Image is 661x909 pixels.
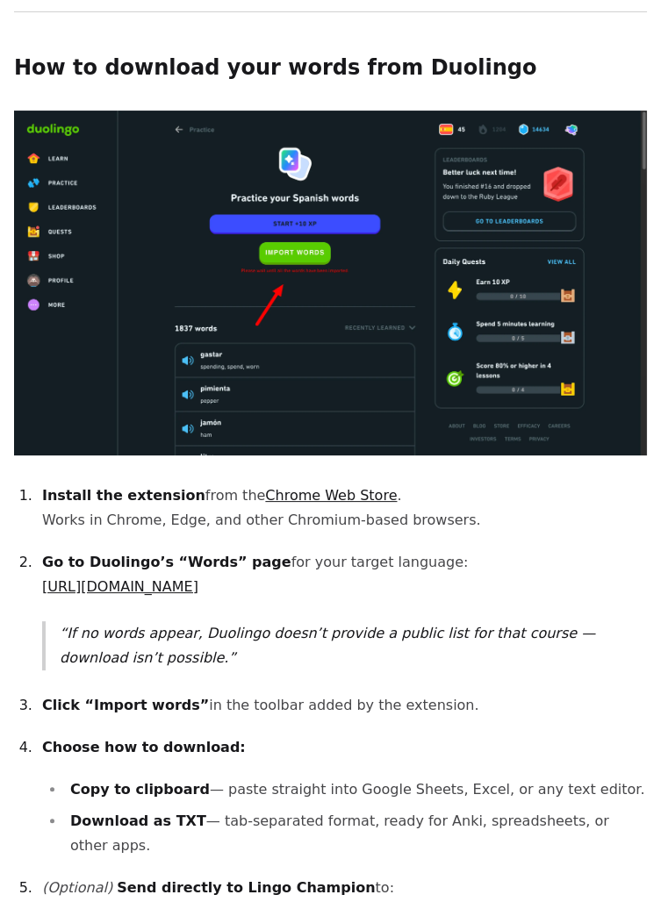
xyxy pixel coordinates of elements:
[42,879,112,896] em: (Optional)
[60,621,647,670] p: If no words appear, Duolingo doesn’t provide a public list for that course — download isn’t possi...
[65,809,647,858] li: — tab-separated format, ready for Anki, spreadsheets, or other apps.
[42,483,647,533] p: from the . Works in Chrome, Edge, and other Chromium-based browsers.
[42,697,209,713] strong: Click “Import words”
[42,739,246,755] strong: Choose how to download:
[65,777,647,802] li: — paste straight into Google Sheets, Excel, or any text editor.
[42,876,647,900] p: to:
[42,487,205,504] strong: Install the extension
[117,879,375,896] strong: Send directly to Lingo Champion
[70,781,210,798] strong: Copy to clipboard
[42,554,291,570] strong: Go to Duolingo’s “Words” page
[70,812,206,829] strong: Download as TXT
[265,487,397,504] a: Chrome Web Store
[42,550,647,599] p: for your target language:
[42,578,198,595] a: [URL][DOMAIN_NAME]
[42,693,647,718] p: in the toolbar added by the extension.
[14,111,647,455] img: Download Duolingo vocabulary
[14,54,647,82] h2: How to download your words from Duolingo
